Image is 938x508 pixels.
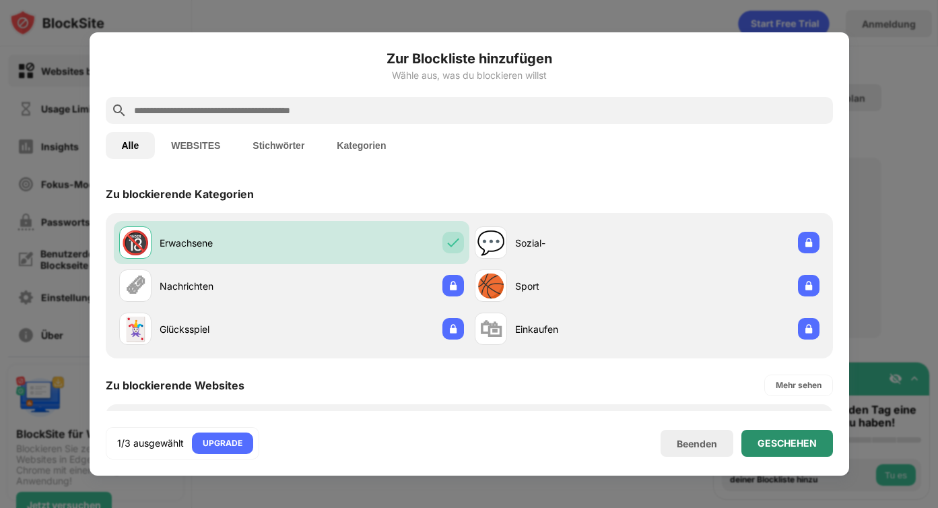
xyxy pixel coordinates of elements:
[758,438,817,449] div: GESCHEHEN
[477,229,505,257] div: 💬
[106,70,833,81] div: Wähle aus, was du blockieren willst
[121,315,149,343] div: 🃏
[776,379,822,392] div: Mehr sehen
[106,187,254,201] div: Zu blockierende Kategorien
[106,132,156,159] button: Alle
[155,132,236,159] button: WEBSITES
[124,272,147,300] div: 🗞
[515,322,647,336] div: Einkaufen
[106,49,833,69] h6: Zur Blockliste hinzufügen
[160,236,292,250] div: Erwachsene
[236,132,321,159] button: Stichwörter
[121,229,149,257] div: 🔞
[321,132,402,159] button: Kategorien
[477,272,505,300] div: 🏀
[515,236,647,250] div: Sozial-
[117,437,184,450] div: 1/3 ausgewählt
[677,438,717,449] div: Beenden
[111,102,127,119] img: search.svg
[479,315,502,343] div: 🛍
[515,279,647,293] div: Sport
[106,379,244,392] div: Zu blockierende Websites
[160,322,292,336] div: Glücksspiel
[160,279,292,293] div: Nachrichten
[203,437,242,450] div: UPGRADE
